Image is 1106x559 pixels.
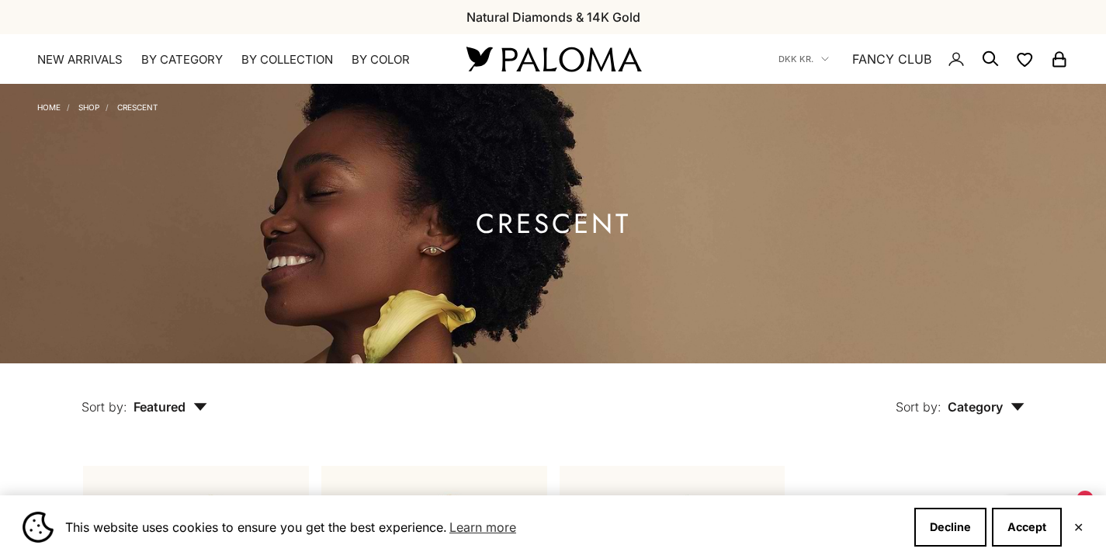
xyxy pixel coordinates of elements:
span: This website uses cookies to ensure you get the best experience. [65,516,902,539]
p: Natural Diamonds & 14K Gold [466,7,640,27]
button: DKK kr. [778,52,829,66]
a: Learn more [447,516,518,539]
h1: Crescent [476,214,631,234]
a: Home [37,102,61,112]
summary: By Collection [241,52,333,68]
summary: By Category [141,52,223,68]
span: Category [948,399,1025,415]
button: Accept [992,508,1062,547]
button: Sort by: Featured [46,363,243,429]
span: Featured [133,399,207,415]
span: Sort by: [896,399,941,415]
nav: Secondary navigation [778,34,1069,84]
button: Close [1073,523,1083,532]
button: Sort by: Category [860,363,1060,429]
button: Decline [914,508,986,547]
a: Shop [78,102,99,112]
span: DKK kr. [778,52,813,66]
a: NEW ARRIVALS [37,52,123,68]
nav: Primary navigation [37,52,429,68]
a: Crescent [117,102,158,112]
nav: Breadcrumb [37,99,158,112]
span: Sort by: [81,399,127,415]
a: FANCY CLUB [852,49,931,69]
summary: By Color [352,52,410,68]
img: Cookie banner [23,512,54,543]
